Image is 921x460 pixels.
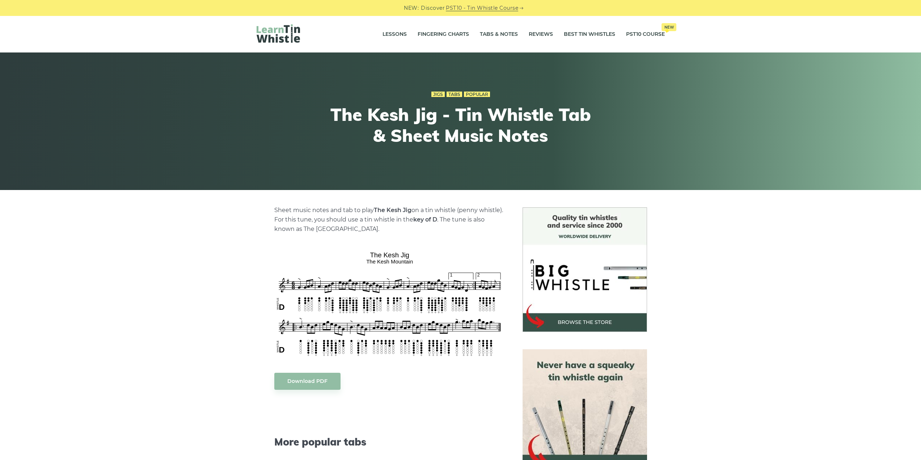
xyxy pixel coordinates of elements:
[274,436,505,448] span: More popular tabs
[626,25,665,43] a: PST10 CourseNew
[523,207,647,332] img: BigWhistle Tin Whistle Store
[480,25,518,43] a: Tabs & Notes
[383,25,407,43] a: Lessons
[564,25,615,43] a: Best Tin Whistles
[431,92,445,97] a: Jigs
[418,25,469,43] a: Fingering Charts
[529,25,553,43] a: Reviews
[274,249,505,358] img: The Kesh Jig Tin Whistle Tabs & Sheet Music
[274,206,505,234] p: Sheet music notes and tab to play on a tin whistle (penny whistle). For this tune, you should use...
[662,23,676,31] span: New
[447,92,462,97] a: Tabs
[328,104,594,146] h1: The Kesh Jig - Tin Whistle Tab & Sheet Music Notes
[257,24,300,43] img: LearnTinWhistle.com
[374,207,411,214] strong: The Kesh Jig
[413,216,437,223] strong: key of D
[274,373,341,390] a: Download PDF
[464,92,490,97] a: Popular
